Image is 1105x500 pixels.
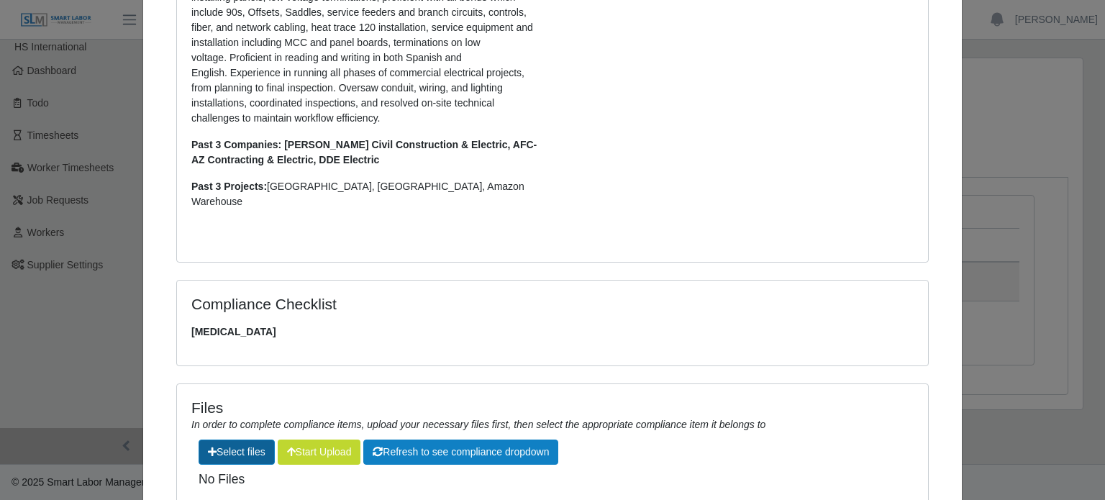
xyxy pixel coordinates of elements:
[199,440,275,465] span: Select files
[191,419,765,430] i: In order to complete compliance items, upload your necessary files first, then select the appropr...
[191,179,542,209] p: [GEOGRAPHIC_DATA], [GEOGRAPHIC_DATA], Amazon Warehouse
[191,324,914,340] span: [MEDICAL_DATA]
[191,399,914,417] h4: Files
[363,440,558,465] button: Refresh to see compliance dropdown
[191,295,665,313] h4: Compliance Checklist
[191,139,537,165] strong: Past 3 Companies: [PERSON_NAME] Civil Construction & Electric, AFC-AZ Contracting & Electric, DDE...
[191,181,267,192] strong: Past 3 Projects:
[278,440,361,465] button: Start Upload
